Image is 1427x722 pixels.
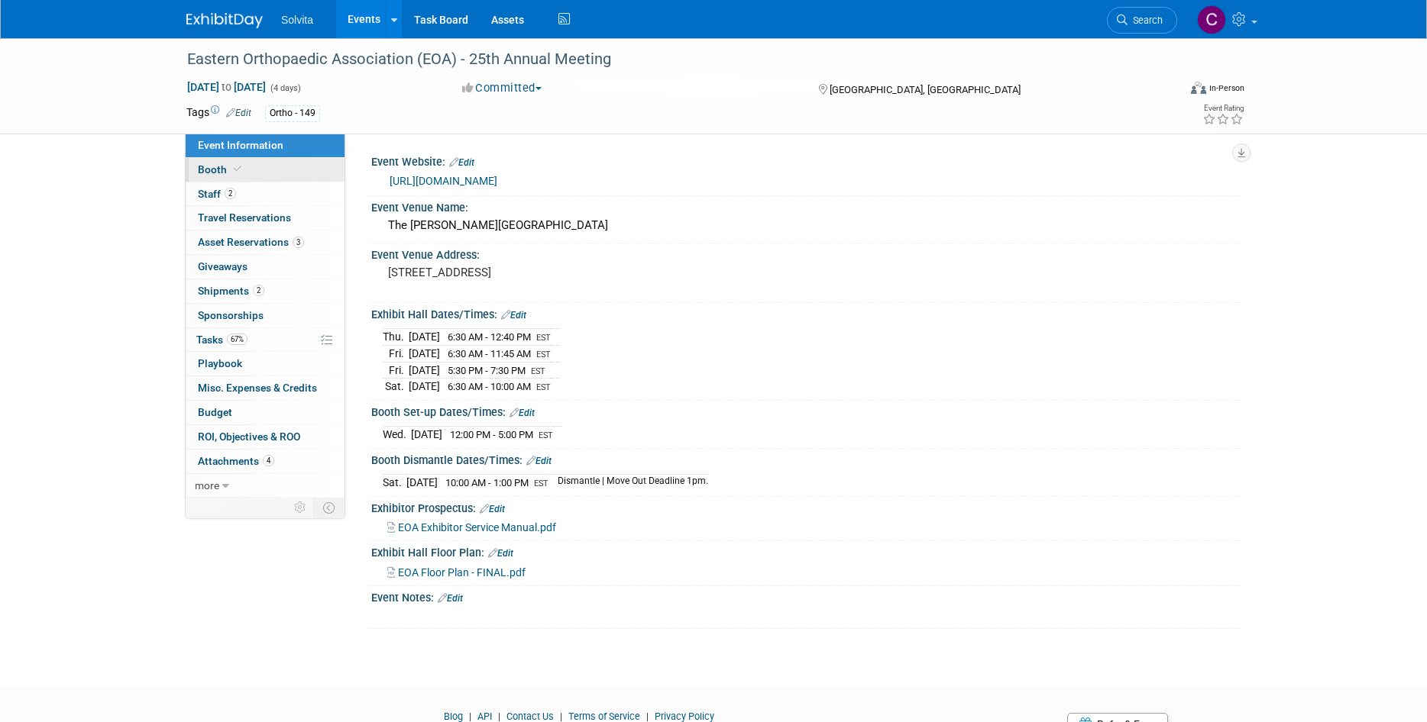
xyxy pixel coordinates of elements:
[409,346,440,363] td: [DATE]
[448,381,531,392] span: 6:30 AM - 10:00 AM
[371,449,1241,469] div: Booth Dismantle Dates/Times:
[198,455,274,467] span: Attachments
[186,376,345,400] a: Misc. Expenses & Credits
[186,255,345,279] a: Giveaways
[186,13,263,28] img: ExhibitDay
[371,150,1241,170] div: Event Website:
[444,711,463,722] a: Blog
[371,541,1241,561] div: Exhibit Hall Floor Plan:
[438,593,463,604] a: Edit
[409,329,440,346] td: [DATE]
[506,711,554,722] a: Contact Us
[186,279,345,303] a: Shipments2
[196,334,248,346] span: Tasks
[526,456,552,466] a: Edit
[536,350,551,359] span: EST
[227,334,248,345] span: 67%
[409,362,440,379] td: [DATE]
[548,475,708,491] td: Dismantle | Move Out Deadline 1pm.
[198,260,248,272] span: Giveaways
[198,357,242,369] span: Playbook
[198,188,236,200] span: Staff
[457,80,548,96] button: Committed
[186,425,345,449] a: ROI, Objectives & ROO
[448,365,526,376] span: 5:30 PM - 7:30 PM
[536,333,551,343] span: EST
[253,285,264,296] span: 2
[1107,7,1177,34] a: Search
[1202,105,1244,112] div: Event Rating
[198,430,300,443] span: ROI, Objectives & ROO
[293,237,304,248] span: 3
[371,303,1241,323] div: Exhibit Hall Dates/Times:
[383,214,1229,237] div: The [PERSON_NAME][GEOGRAPHIC_DATA]
[387,521,556,533] a: EOA Exhibitor Service Manual.pdf
[465,711,475,722] span: |
[186,206,345,230] a: Travel Reservations
[198,139,283,151] span: Event Information
[186,182,345,206] a: Staff2
[371,497,1241,517] div: Exhibitor Prospectus:
[830,84,1021,95] span: [GEOGRAPHIC_DATA], [GEOGRAPHIC_DATA]
[1128,15,1163,26] span: Search
[186,450,345,473] a: Attachments4
[383,427,411,443] td: Wed.
[655,711,714,722] a: Privacy Policy
[186,352,345,376] a: Playbook
[568,711,640,722] a: Terms of Service
[383,475,406,491] td: Sat.
[409,379,440,395] td: [DATE]
[1087,79,1244,102] div: Event Format
[314,498,345,517] td: Toggle Event Tabs
[186,401,345,424] a: Budget
[371,243,1241,263] div: Event Venue Address:
[448,348,531,359] span: 6:30 AM - 11:45 AM
[186,230,345,254] a: Asset Reservations3
[390,175,497,187] a: [URL][DOMAIN_NAME]
[265,105,320,121] div: Ortho - 149
[1209,82,1244,94] div: In-Person
[269,83,301,93] span: (4 days)
[411,427,442,443] td: [DATE]
[387,566,526,579] a: EOA Floor Plan - FINAL.pdf
[226,108,251,118] a: Edit
[195,479,219,492] span: more
[234,165,241,173] i: Booth reservation complete
[219,81,234,93] span: to
[263,455,274,466] span: 4
[556,711,566,722] span: |
[198,285,264,297] span: Shipments
[198,236,304,248] span: Asset Reservations
[398,521,556,533] span: EOA Exhibitor Service Manual.pdf
[186,328,345,352] a: Tasks67%
[383,362,409,379] td: Fri.
[1191,82,1206,94] img: Format-Inperson.png
[1197,5,1226,34] img: Cindy Miller
[371,586,1241,606] div: Event Notes:
[534,479,548,488] span: EST
[448,331,531,343] span: 6:30 AM - 12:40 PM
[186,105,251,122] td: Tags
[281,14,313,26] span: Solvita
[450,429,533,440] span: 12:00 PM - 5:00 PM
[198,211,291,224] span: Travel Reservations
[480,504,505,514] a: Edit
[642,711,652,722] span: |
[371,196,1241,215] div: Event Venue Name:
[536,382,551,392] span: EST
[406,475,438,491] td: [DATE]
[186,474,345,498] a: more
[186,80,267,94] span: [DATE] [DATE]
[383,329,409,346] td: Thu.
[477,711,492,722] a: API
[182,46,1154,73] div: Eastern Orthopaedic Association (EOA) - 25th Annual Meeting
[186,134,345,157] a: Event Information
[494,711,504,722] span: |
[186,158,345,182] a: Booth
[198,406,232,418] span: Budget
[186,304,345,327] a: Sponsorships
[383,346,409,363] td: Fri.
[225,188,236,199] span: 2
[531,366,545,376] span: EST
[398,566,526,579] span: EOA Floor Plan - FINAL.pdf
